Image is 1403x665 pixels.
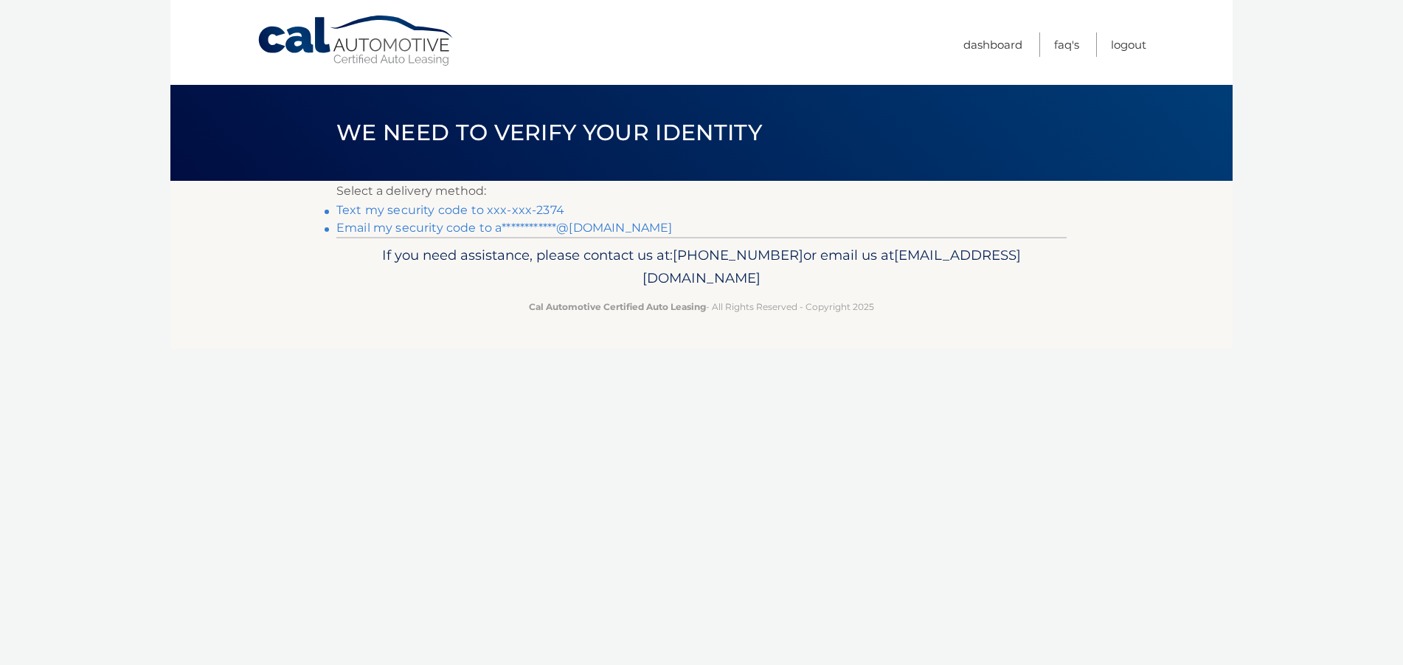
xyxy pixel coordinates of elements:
p: Select a delivery method: [336,181,1067,201]
a: Text my security code to xxx-xxx-2374 [336,203,564,217]
a: FAQ's [1054,32,1079,57]
p: If you need assistance, please contact us at: or email us at [346,244,1057,291]
span: We need to verify your identity [336,119,762,146]
strong: Cal Automotive Certified Auto Leasing [529,301,706,312]
a: Logout [1111,32,1146,57]
a: Cal Automotive [257,15,456,67]
p: - All Rights Reserved - Copyright 2025 [346,299,1057,314]
a: Dashboard [963,32,1022,57]
span: [PHONE_NUMBER] [673,247,803,263]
